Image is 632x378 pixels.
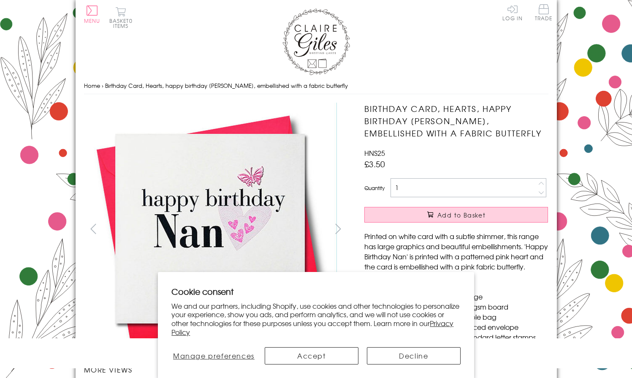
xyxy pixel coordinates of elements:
[364,231,548,272] p: Printed on white card with a subtle shimmer, this range has large graphics and beautiful embellis...
[173,351,255,361] span: Manage preferences
[364,148,385,158] span: HNS25
[84,5,100,23] button: Menu
[502,4,523,21] a: Log In
[171,302,461,337] p: We and our partners, including Shopify, use cookies and other technologies to personalize your ex...
[282,8,350,75] img: Claire Giles Greetings Cards
[84,77,548,95] nav: breadcrumbs
[109,7,133,28] button: Basket0 items
[84,364,348,375] h3: More views
[113,17,133,30] span: 0 items
[84,219,103,238] button: prev
[84,17,100,24] span: Menu
[328,219,347,238] button: next
[171,318,453,337] a: Privacy Policy
[364,158,385,170] span: £3.50
[105,82,348,90] span: Birthday Card, Hearts, happy birthday [PERSON_NAME], embellished with a fabric butterfly
[84,103,337,356] img: Birthday Card, Hearts, happy birthday Nan, embellished with a fabric butterfly
[535,4,553,22] a: Trade
[535,4,553,21] span: Trade
[171,286,461,297] h2: Cookie consent
[437,211,486,219] span: Add to Basket
[364,184,385,192] label: Quantity
[265,347,358,364] button: Accept
[102,82,103,90] span: ›
[347,103,601,356] img: Birthday Card, Hearts, happy birthday Nan, embellished with a fabric butterfly
[171,347,256,364] button: Manage preferences
[364,207,548,223] button: Add to Basket
[367,347,461,364] button: Decline
[364,103,548,139] h1: Birthday Card, Hearts, happy birthday [PERSON_NAME], embellished with a fabric butterfly
[84,82,100,90] a: Home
